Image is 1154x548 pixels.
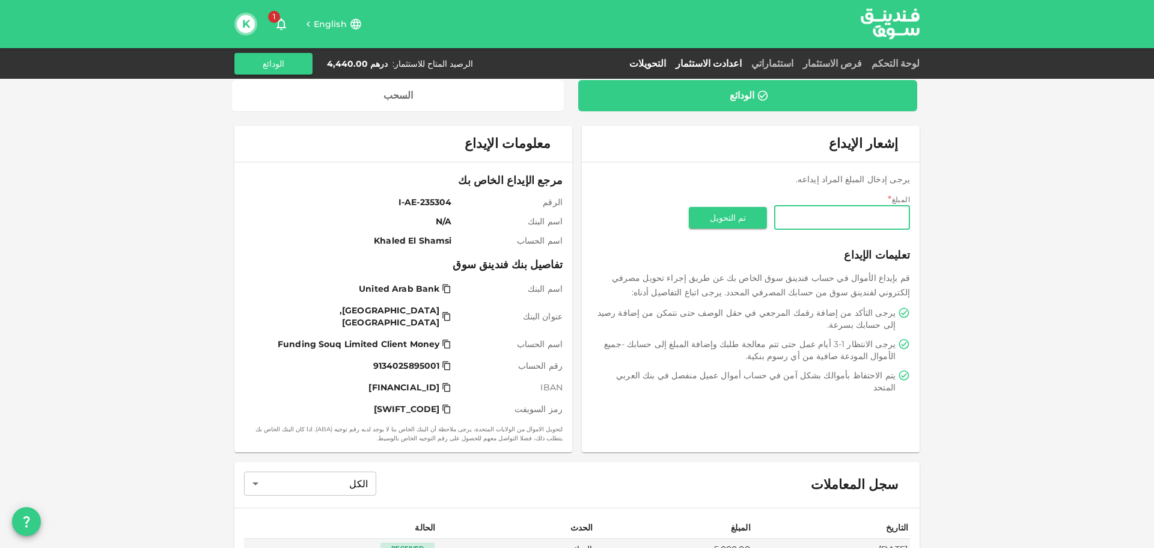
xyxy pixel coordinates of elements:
[829,135,898,152] span: إشعار الإيداع
[798,58,867,69] a: فرص الاستثمار
[591,247,910,263] span: تعليمات الإيداع
[392,58,473,70] div: الرصيد المتاح للاستثمار :
[456,360,563,372] span: رقم الحساب
[12,507,41,536] button: question
[456,403,563,415] span: رمز السويفت
[594,307,896,331] span: يرجى التأكد من إضافة رقمك المرجعي في حقل الوصف حتى نتمكن من إضافة رصيد إلى حسابك بسرعة.
[845,1,935,47] img: logo
[405,520,435,535] div: الحالة
[249,215,451,227] span: N/A
[456,338,563,350] span: اسم الحساب
[373,360,440,372] span: 9134025895001
[249,235,451,247] span: Khaled El Shamsi
[237,15,255,33] button: K
[578,80,917,111] a: الودائع
[456,196,563,208] span: الرقم
[456,235,563,247] span: اسم الحساب
[251,304,439,328] span: [GEOGRAPHIC_DATA], [GEOGRAPHIC_DATA]
[867,58,920,69] a: لوحة التحكم
[796,174,910,185] span: يرجى إدخال المبلغ المراد إيداعه.
[244,425,563,443] small: لتحويل الاموال من الولايات المتحدة، يرجى ملاحظة أن البنك الخاص بنا لا يوجد لديه رقم توجيه (ABA). ...
[730,90,754,102] div: الودائع
[244,172,563,189] span: مرجع الإيداع الخاص بك
[456,310,563,322] span: عنوان البنك
[234,53,313,75] button: الودائع
[232,80,564,111] a: السحب
[878,520,908,535] div: التاريخ
[861,1,920,47] a: logo
[892,195,910,204] span: المبلغ
[314,19,347,29] span: English
[456,215,563,227] span: اسم البنك
[456,283,563,295] span: اسم البنك
[368,381,439,393] span: [FINANCIAL_ID]
[278,338,439,350] span: Funding Souq Limited Client Money
[624,58,671,69] a: التحويلات
[465,135,551,152] span: معلومات الإيداع
[594,338,896,362] span: يرجى الانتظار 1-3 أيام عمل حتى تتم معالجة طلبك وإضافة المبلغ إلى حسابك -جميع الأموال المودعة صافي...
[269,12,293,36] button: 1
[612,272,910,298] span: قم بإيداع الأموال في حساب فندينق سوق الخاص بك عن طريق إجراء تحويل مصرفي إلكتروني لفندينق سوق من ح...
[249,196,451,208] span: I-AE-235304
[359,283,439,295] span: United Arab Bank
[268,11,280,23] span: 1
[774,206,910,230] input: amount
[721,520,751,535] div: المبلغ
[244,256,563,273] span: تفاصيل بنك فندينق سوق
[671,58,746,69] a: اعدادت الاستثمار
[563,520,593,535] div: الحدث
[374,403,440,415] span: [SWIFT_CODE]
[746,58,798,69] a: استثماراتي
[327,58,388,70] div: درهم 4,440.00
[244,472,376,496] div: الكل
[811,476,898,493] span: سجل المعاملات
[689,207,767,229] button: تم التحويل
[594,369,896,393] span: يتم الاحتفاظ بأموالك بشكل آمن في حساب أموال عميل منفصل في بنك العربي المتحد
[456,381,563,393] span: IBAN
[383,90,413,102] div: السحب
